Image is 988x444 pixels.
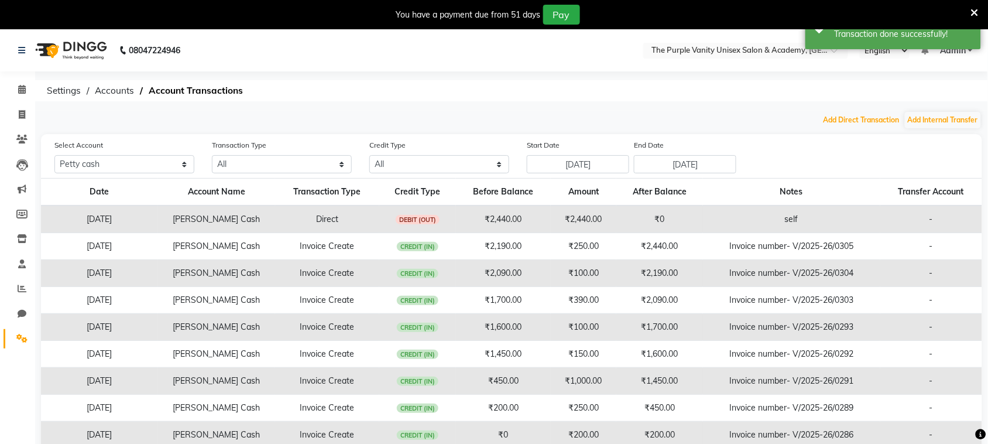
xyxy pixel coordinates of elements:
[880,179,982,206] th: Transfer Account
[89,80,140,101] span: Accounts
[703,233,880,260] td: Invoice number- V/2025-26/0305
[880,341,982,368] td: -
[456,206,551,233] td: ₹2,440.00
[456,233,551,260] td: ₹2,190.00
[456,395,551,422] td: ₹200.00
[397,242,439,251] span: CREDIT (IN)
[616,314,704,341] td: ₹1,700.00
[703,179,880,206] th: Notes
[880,233,982,260] td: -
[616,179,704,206] th: After Balance
[41,341,158,368] td: [DATE]
[41,314,158,341] td: [DATE]
[456,341,551,368] td: ₹1,450.00
[551,233,616,260] td: ₹250.00
[551,314,616,341] td: ₹100.00
[527,155,629,173] input: Start Date
[551,260,616,287] td: ₹100.00
[158,287,275,314] td: [PERSON_NAME] Cash
[369,140,406,151] label: Credit Type
[158,368,275,395] td: [PERSON_NAME] Cash
[616,287,704,314] td: ₹2,090.00
[456,368,551,395] td: ₹450.00
[551,341,616,368] td: ₹150.00
[616,368,704,395] td: ₹1,450.00
[397,350,439,359] span: CREDIT (IN)
[551,368,616,395] td: ₹1,000.00
[275,287,379,314] td: Invoice Create
[158,260,275,287] td: [PERSON_NAME] Cash
[880,260,982,287] td: -
[158,179,275,206] th: Account Name
[905,112,981,128] button: Add Internal Transfer
[616,233,704,260] td: ₹2,440.00
[703,341,880,368] td: Invoice number- V/2025-26/0292
[30,34,110,67] img: logo
[379,179,456,206] th: Credit Type
[456,287,551,314] td: ₹1,700.00
[880,287,982,314] td: -
[41,206,158,233] td: [DATE]
[880,368,982,395] td: -
[158,395,275,422] td: [PERSON_NAME] Cash
[703,287,880,314] td: Invoice number- V/2025-26/0303
[275,314,379,341] td: Invoice Create
[397,431,439,440] span: CREDIT (IN)
[551,206,616,233] td: ₹2,440.00
[54,140,103,151] label: Select Account
[397,323,439,332] span: CREDIT (IN)
[397,269,439,278] span: CREDIT (IN)
[158,233,275,260] td: [PERSON_NAME] Cash
[41,179,158,206] th: Date
[821,112,903,128] button: Add Direct Transaction
[456,260,551,287] td: ₹2,090.00
[397,377,439,386] span: CREDIT (IN)
[616,395,704,422] td: ₹450.00
[456,314,551,341] td: ₹1,600.00
[703,368,880,395] td: Invoice number- V/2025-26/0291
[41,260,158,287] td: [DATE]
[703,206,880,233] td: self
[880,314,982,341] td: -
[41,233,158,260] td: [DATE]
[397,296,439,305] span: CREDIT (IN)
[396,9,541,21] div: You have a payment due from 51 days
[527,140,560,151] label: Start Date
[616,341,704,368] td: ₹1,600.00
[396,215,440,224] span: DEBIT (OUT)
[880,206,982,233] td: -
[543,5,580,25] button: Pay
[275,206,379,233] td: Direct
[551,395,616,422] td: ₹250.00
[616,260,704,287] td: ₹2,190.00
[158,206,275,233] td: [PERSON_NAME] Cash
[551,179,616,206] th: Amount
[158,314,275,341] td: [PERSON_NAME] Cash
[275,233,379,260] td: Invoice Create
[880,395,982,422] td: -
[275,341,379,368] td: Invoice Create
[41,80,87,101] span: Settings
[158,341,275,368] td: [PERSON_NAME] Cash
[212,140,266,151] label: Transaction Type
[129,34,180,67] b: 08047224946
[703,395,880,422] td: Invoice number- V/2025-26/0289
[275,260,379,287] td: Invoice Create
[634,155,736,173] input: End Date
[41,368,158,395] td: [DATE]
[275,368,379,395] td: Invoice Create
[703,260,880,287] td: Invoice number- V/2025-26/0304
[940,45,966,57] span: Admin
[551,287,616,314] td: ₹390.00
[835,28,972,40] div: Transaction done successfully!
[275,179,379,206] th: Transaction Type
[456,179,551,206] th: Before Balance
[703,314,880,341] td: Invoice number- V/2025-26/0293
[634,140,664,151] label: End Date
[41,395,158,422] td: [DATE]
[616,206,704,233] td: ₹0
[275,395,379,422] td: Invoice Create
[397,404,439,413] span: CREDIT (IN)
[143,80,249,101] span: Account Transactions
[41,287,158,314] td: [DATE]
